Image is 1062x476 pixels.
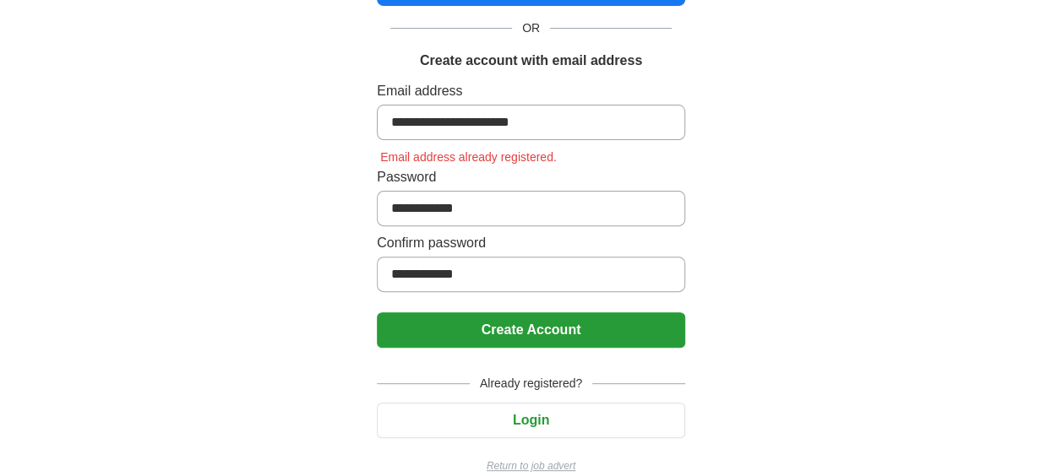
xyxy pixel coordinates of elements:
a: Return to job advert [377,458,685,473]
span: Email address already registered. [377,150,560,164]
label: Password [377,167,685,187]
a: Login [377,413,685,427]
label: Email address [377,81,685,101]
span: Already registered? [470,375,592,392]
button: Login [377,403,685,438]
button: Create Account [377,312,685,348]
label: Confirm password [377,233,685,253]
h1: Create account with email address [420,51,642,71]
span: OR [512,19,550,37]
